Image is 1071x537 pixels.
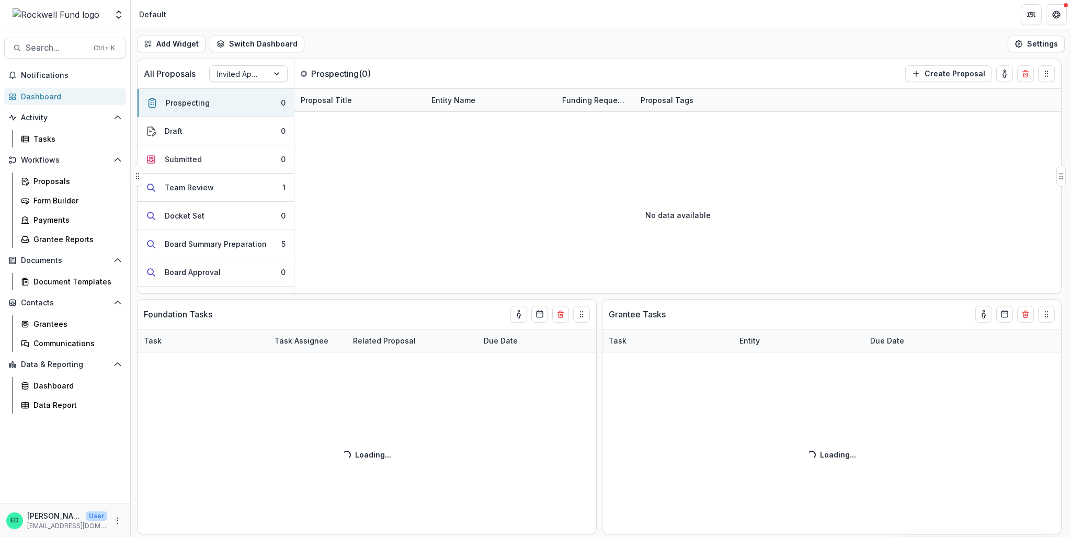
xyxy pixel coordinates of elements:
[4,88,126,105] a: Dashboard
[111,515,124,527] button: More
[294,95,358,106] div: Proposal Title
[996,65,1013,82] button: toggle-assigned-to-me
[1021,4,1042,25] button: Partners
[17,335,126,352] a: Communications
[138,145,294,174] button: Submitted0
[21,360,109,369] span: Data & Reporting
[21,71,122,80] span: Notifications
[33,399,118,410] div: Data Report
[4,252,126,269] button: Open Documents
[294,89,425,111] div: Proposal Title
[138,202,294,230] button: Docket Set0
[1038,65,1055,82] button: Drag
[21,113,109,122] span: Activity
[137,36,206,52] button: Add Widget
[1008,36,1065,52] button: Settings
[138,174,294,202] button: Team Review1
[144,67,196,80] p: All Proposals
[905,65,992,82] button: Create Proposal
[609,308,666,321] p: Grantee Tasks
[165,210,204,221] div: Docket Set
[1056,166,1066,187] button: Drag
[33,318,118,329] div: Grantees
[552,306,569,323] button: Delete card
[138,230,294,258] button: Board Summary Preparation5
[33,133,118,144] div: Tasks
[133,166,142,187] button: Drag
[21,156,109,165] span: Workflows
[1017,65,1034,82] button: Delete card
[17,192,126,209] a: Form Builder
[4,356,126,373] button: Open Data & Reporting
[1017,306,1034,323] button: Delete card
[210,36,304,52] button: Switch Dashboard
[17,211,126,228] a: Payments
[166,97,210,108] div: Prospecting
[21,299,109,307] span: Contacts
[165,154,202,165] div: Submitted
[4,109,126,126] button: Open Activity
[21,91,118,102] div: Dashboard
[33,176,118,187] div: Proposals
[510,306,527,323] button: toggle-assigned-to-me
[4,38,126,59] button: Search...
[138,258,294,287] button: Board Approval0
[531,306,548,323] button: Calendar
[425,89,556,111] div: Entity Name
[634,89,765,111] div: Proposal Tags
[144,308,212,321] p: Foundation Tasks
[86,511,107,521] p: User
[21,256,109,265] span: Documents
[1038,306,1055,323] button: Drag
[281,238,286,249] div: 5
[4,294,126,311] button: Open Contacts
[13,8,99,21] img: Rockwell Fund logo
[139,9,166,20] div: Default
[556,89,634,111] div: Funding Requested
[27,510,82,521] p: [PERSON_NAME]
[33,380,118,391] div: Dashboard
[26,43,87,53] span: Search...
[17,396,126,414] a: Data Report
[17,273,126,290] a: Document Templates
[281,125,286,136] div: 0
[4,67,126,84] button: Notifications
[33,276,118,287] div: Document Templates
[634,95,700,106] div: Proposal Tags
[281,210,286,221] div: 0
[281,154,286,165] div: 0
[165,182,214,193] div: Team Review
[165,238,267,249] div: Board Summary Preparation
[425,95,482,106] div: Entity Name
[10,517,19,524] div: Estevan D. Delgado
[33,234,118,245] div: Grantee Reports
[135,7,170,22] nav: breadcrumb
[17,173,126,190] a: Proposals
[33,338,118,349] div: Communications
[33,195,118,206] div: Form Builder
[17,130,126,147] a: Tasks
[573,306,590,323] button: Drag
[17,377,126,394] a: Dashboard
[138,117,294,145] button: Draft0
[996,306,1013,323] button: Calendar
[111,4,126,25] button: Open entity switcher
[17,315,126,333] a: Grantees
[17,231,126,248] a: Grantee Reports
[282,182,286,193] div: 1
[1046,4,1067,25] button: Get Help
[281,267,286,278] div: 0
[27,521,107,531] p: [EMAIL_ADDRESS][DOMAIN_NAME]
[645,210,711,221] p: No data available
[311,67,390,80] p: Prospecting ( 0 )
[33,214,118,225] div: Payments
[4,152,126,168] button: Open Workflows
[556,95,634,106] div: Funding Requested
[281,97,286,108] div: 0
[165,125,183,136] div: Draft
[165,267,221,278] div: Board Approval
